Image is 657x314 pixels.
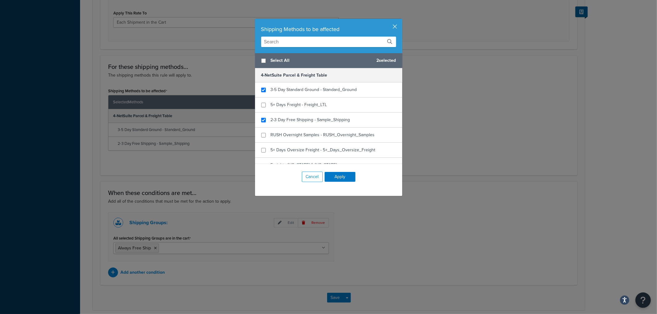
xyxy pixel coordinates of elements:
span: Select All [271,56,372,65]
span: 2-3 Day Free Shipping - Sample_Shipping [271,117,350,123]
div: 2 selected [255,53,402,68]
span: 5+ Days Oversize Freight - 5+_Days_Oversize_Freight [271,147,375,153]
button: Cancel [302,172,323,182]
div: Shipping Methods to be affected [261,25,396,34]
span: Freight - [US_STATE] & [US_STATE] - Freight_[US_STATE]_[US_STATE] [270,162,339,177]
span: 5+ Days Freight - Freight_LTL [271,101,327,108]
span: RUSH Overnight Samples - RUSH_Overnight_Samples [271,132,375,138]
button: Apply [325,172,355,182]
h5: 4-NetSuite Parcel & Freight Table [255,68,402,82]
input: Search [261,37,396,47]
span: 3-5 Day Standard Ground - Standard_Ground [271,86,357,93]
